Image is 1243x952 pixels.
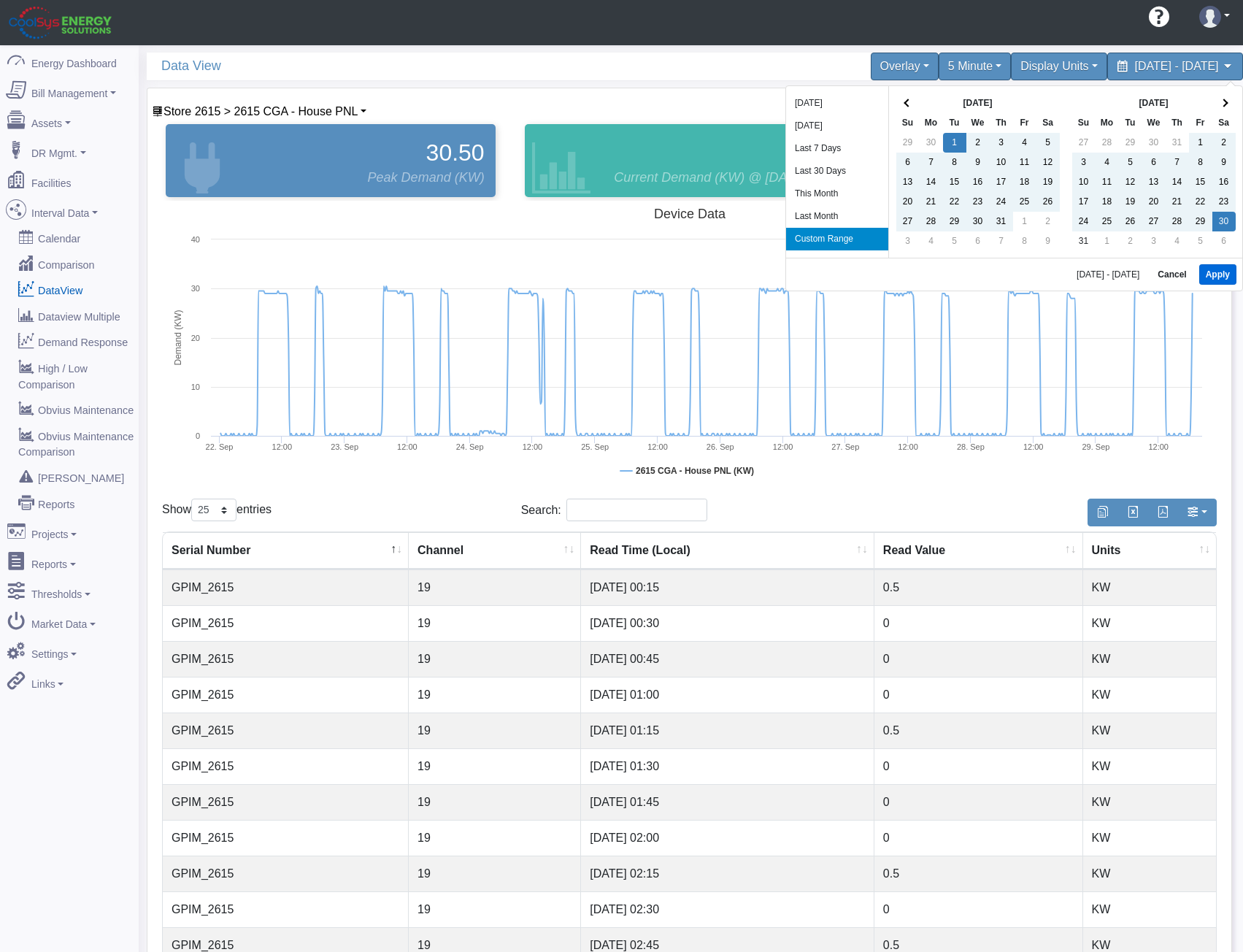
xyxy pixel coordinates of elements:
[831,442,859,451] tspan: 27. Sep
[874,784,1083,820] td: 0
[786,115,888,137] li: [DATE]
[874,748,1083,784] td: 0
[1119,153,1142,172] td: 5
[1166,133,1189,153] td: 31
[1142,231,1166,251] td: 3
[786,205,888,228] li: Last Month
[1166,192,1189,212] td: 21
[1072,133,1096,153] td: 27
[163,105,358,118] span: Device List
[920,93,1036,113] th: [DATE]
[1142,192,1166,212] td: 20
[409,784,581,820] td: 19
[1147,499,1178,526] button: Generate PDF
[920,212,943,231] td: 28
[874,569,1083,605] td: 0.5
[1083,713,1217,748] td: KW
[409,605,581,641] td: 19
[966,212,990,231] td: 30
[1166,153,1189,172] td: 7
[614,168,843,188] span: Current Demand (KW) @ [DATE] 18:30
[566,499,707,521] input: Search:
[1119,133,1142,153] td: 29
[896,113,920,133] th: Su
[1096,93,1212,113] th: [DATE]
[409,713,581,748] td: 19
[1212,172,1236,192] td: 16
[1036,133,1060,153] td: 5
[1189,192,1212,212] td: 22
[196,431,200,440] text: 0
[1083,856,1217,891] td: KW
[1166,172,1189,192] td: 14
[1036,172,1060,192] td: 19
[162,499,272,521] label: Show entries
[163,532,409,569] th: Serial Number : activate to sort column descending
[943,133,966,153] td: 1
[409,532,581,569] th: Channel : activate to sort column ascending
[990,153,1013,172] td: 10
[581,784,874,820] td: [DATE] 01:45
[920,153,943,172] td: 7
[581,748,874,784] td: [DATE] 01:30
[1177,499,1217,526] button: Show/Hide Columns
[1013,133,1036,153] td: 4
[163,641,409,677] td: GPIM_2615
[163,569,409,605] td: GPIM_2615
[896,153,920,172] td: 6
[521,499,707,521] label: Search:
[1036,231,1060,251] td: 9
[1072,153,1096,172] td: 3
[409,748,581,784] td: 19
[1212,153,1236,172] td: 9
[1083,891,1217,927] td: KW
[920,231,943,251] td: 4
[990,212,1013,231] td: 31
[1036,153,1060,172] td: 12
[1166,113,1189,133] th: Th
[943,172,966,192] td: 15
[786,160,888,183] li: Last 30 Days
[874,856,1083,891] td: 0.5
[939,53,1011,80] div: 5 Minute
[896,231,920,251] td: 3
[456,442,484,451] tspan: 24. Sep
[163,605,409,641] td: GPIM_2615
[1072,192,1096,212] td: 17
[163,713,409,748] td: GPIM_2615
[1148,442,1169,451] text: 12:00
[990,172,1013,192] td: 17
[581,569,874,605] td: [DATE] 00:15
[1088,499,1118,526] button: Copy to clipboard
[191,235,200,244] text: 40
[1072,231,1096,251] td: 31
[874,891,1083,927] td: 0
[1083,820,1217,856] td: KW
[896,172,920,192] td: 13
[1096,113,1119,133] th: Mo
[1013,153,1036,172] td: 11
[1142,153,1166,172] td: 6
[1142,133,1166,153] td: 30
[1072,172,1096,192] td: 10
[874,677,1083,713] td: 0
[1083,784,1217,820] td: KW
[1119,172,1142,192] td: 12
[1199,264,1236,285] button: Apply
[943,212,966,231] td: 29
[966,231,990,251] td: 6
[163,748,409,784] td: GPIM_2615
[581,820,874,856] td: [DATE] 02:00
[707,442,734,451] tspan: 26. Sep
[409,820,581,856] td: 19
[786,228,888,250] li: Custom Range
[1083,532,1217,569] th: Units : activate to sort column ascending
[1013,172,1036,192] td: 18
[1083,569,1217,605] td: KW
[397,442,417,451] text: 12:00
[990,113,1013,133] th: Th
[654,207,726,221] tspan: Device Data
[990,133,1013,153] td: 3
[1096,231,1119,251] td: 1
[1212,113,1236,133] th: Sa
